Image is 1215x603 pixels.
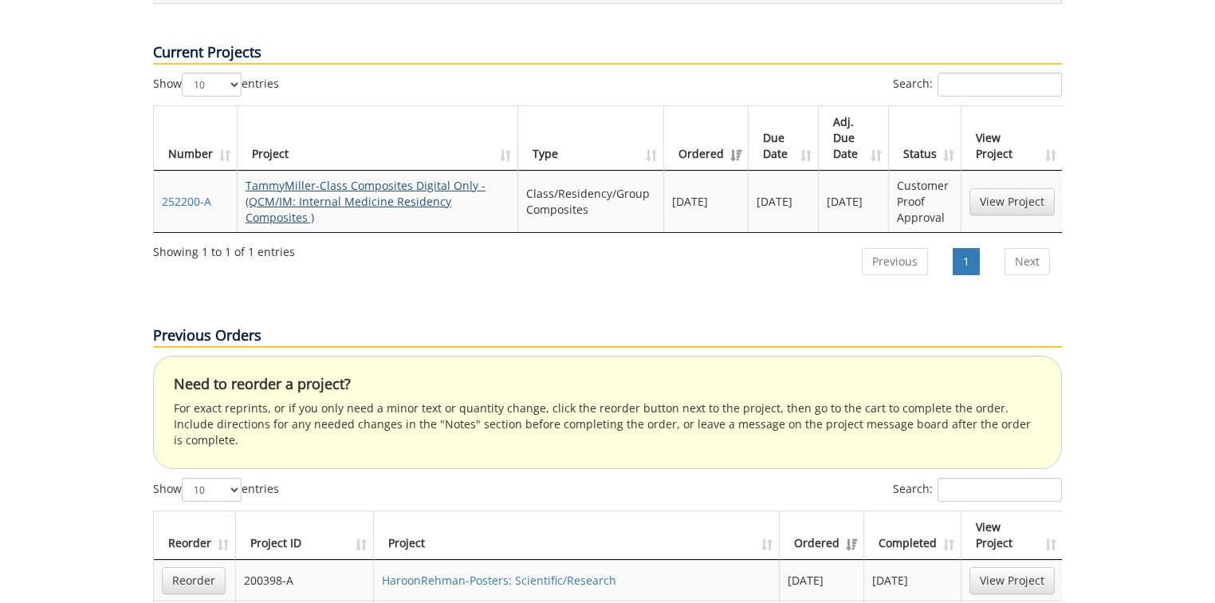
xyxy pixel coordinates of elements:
[780,560,864,601] td: [DATE]
[893,478,1062,502] label: Search:
[246,178,486,225] a: TammyMiller-Class Composites Digital Only - (QCM/IM: Internal Medicine Residency Composites )
[938,73,1062,97] input: Search:
[889,171,961,232] td: Customer Proof Approval
[153,325,1062,348] p: Previous Orders
[518,106,664,171] th: Type: activate to sort column ascending
[162,194,211,209] a: 252200-A
[819,171,889,232] td: [DATE]
[153,73,279,97] label: Show entries
[893,73,1062,97] label: Search:
[864,560,961,601] td: [DATE]
[236,511,374,560] th: Project ID: activate to sort column ascending
[664,106,749,171] th: Ordered: activate to sort column ascending
[174,376,1041,392] h4: Need to reorder a project?
[862,248,928,275] a: Previous
[174,400,1041,448] p: For exact reprints, or if you only need a minor text or quantity change, click the reorder button...
[938,478,1062,502] input: Search:
[969,567,1055,594] a: View Project
[182,478,242,502] select: Showentries
[664,171,749,232] td: [DATE]
[374,511,780,560] th: Project: activate to sort column ascending
[154,106,238,171] th: Number: activate to sort column ascending
[153,42,1062,65] p: Current Projects
[749,171,819,232] td: [DATE]
[236,560,374,601] td: 200398-A
[780,511,864,560] th: Ordered: activate to sort column ascending
[162,567,226,594] a: Reorder
[819,106,889,171] th: Adj. Due Date: activate to sort column ascending
[382,573,616,588] a: HaroonRehman-Posters: Scientific/Research
[182,73,242,97] select: Showentries
[153,478,279,502] label: Show entries
[154,511,236,560] th: Reorder: activate to sort column ascending
[953,248,980,275] a: 1
[238,106,518,171] th: Project: activate to sort column ascending
[153,238,295,260] div: Showing 1 to 1 of 1 entries
[518,171,664,232] td: Class/Residency/Group Composites
[961,106,1063,171] th: View Project: activate to sort column ascending
[749,106,819,171] th: Due Date: activate to sort column ascending
[961,511,1063,560] th: View Project: activate to sort column ascending
[864,511,961,560] th: Completed: activate to sort column ascending
[889,106,961,171] th: Status: activate to sort column ascending
[969,188,1055,215] a: View Project
[1005,248,1050,275] a: Next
